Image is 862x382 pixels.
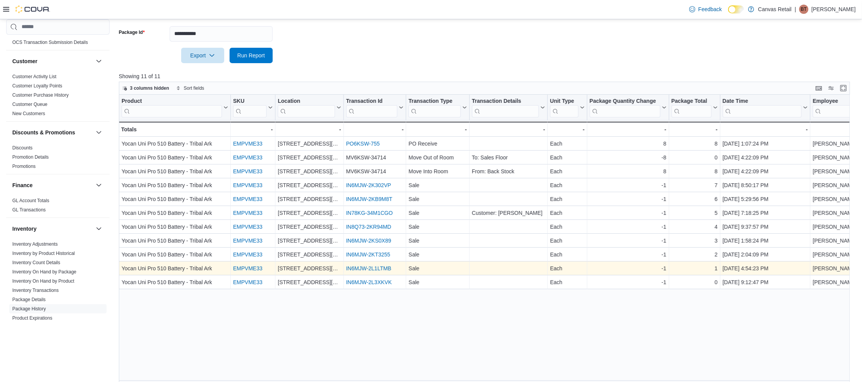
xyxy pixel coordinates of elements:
div: Customer: [PERSON_NAME] [472,208,545,218]
a: Promotions [12,164,36,169]
button: Transaction Type [408,97,467,117]
button: Location [278,97,341,117]
div: [DATE] 5:29:56 PM [722,194,808,204]
a: Promotion Details [12,154,49,160]
div: Yocan Uni Pro 510 Battery - Tribal Ark [122,278,228,287]
div: MV6KSW-34714 [346,153,404,162]
div: Yocan Uni Pro 510 Battery - Tribal Ark [122,250,228,259]
button: Inventory [94,224,103,233]
span: Customer Purchase History [12,92,69,98]
div: [STREET_ADDRESS][PERSON_NAME] [278,167,341,176]
div: 7 [671,181,717,190]
div: - [408,125,467,134]
a: Customer Loyalty Points [12,83,62,89]
img: Cova [15,5,50,13]
div: -1 [590,222,667,231]
a: IN8Q73-2KR94MD [346,224,392,230]
span: BT [801,5,807,14]
div: Location [278,97,335,117]
p: [PERSON_NAME] [812,5,856,14]
div: Transaction Type [408,97,460,105]
a: OCS Transaction Submission Details [12,40,88,45]
div: Totals [121,125,228,134]
div: -1 [590,236,667,245]
div: PO Receive [408,139,467,148]
div: Product [122,97,222,117]
div: Each [550,222,585,231]
div: [DATE] 7:18:25 PM [722,208,808,218]
div: [DATE] 1:58:24 PM [722,236,808,245]
div: 1 [671,264,717,273]
div: To: Sales Floor [472,153,545,162]
button: Package Total [671,97,717,117]
a: EMPVME33 [233,238,262,244]
div: Sale [408,250,467,259]
div: Yocan Uni Pro 510 Battery - Tribal Ark [122,236,228,245]
div: 8 [590,167,667,176]
button: Inventory [12,225,93,233]
div: Each [550,153,585,162]
a: EMPVME33 [233,168,262,174]
span: Customer Loyalty Points [12,83,62,89]
div: Each [550,194,585,204]
button: Discounts & Promotions [12,129,93,136]
a: IN6MJW-2KB9M8T [346,196,392,202]
button: Sort fields [173,84,207,93]
div: [STREET_ADDRESS][PERSON_NAME] [278,278,341,287]
div: SKU [233,97,267,105]
button: Customer [12,57,93,65]
div: Package Quantity Change [590,97,660,105]
a: EMPVME33 [233,224,262,230]
label: Package Id [119,29,145,35]
a: Inventory Count Details [12,260,60,265]
div: Move Into Room [408,167,467,176]
a: Feedback [686,2,725,17]
div: Sale [408,236,467,245]
div: Billy Tsikatsiadis [799,5,809,14]
div: Transaction Id URL [346,97,397,117]
span: Promotions [12,163,36,169]
div: -1 [590,264,667,273]
a: IN6MJW-2L1LTMB [346,265,392,271]
div: Unit Type [550,97,579,105]
span: Product Expirations [12,315,52,321]
a: PO6KSW-755 [346,141,380,147]
div: - [472,125,545,134]
div: - [722,125,808,134]
div: -8 [590,153,667,162]
div: Location [278,97,335,105]
div: Transaction Type [408,97,460,117]
button: Customer [94,57,103,66]
a: EMPVME33 [233,210,262,216]
div: Sale [408,222,467,231]
div: - [346,125,403,134]
button: SKU [233,97,273,117]
span: Package Details [12,297,46,303]
div: From: Back Stock [472,167,545,176]
span: Inventory Transactions [12,287,59,293]
div: Product [122,97,222,105]
div: Transaction Id [346,97,397,105]
div: Yocan Uni Pro 510 Battery - Tribal Ark [122,264,228,273]
div: 8 [671,139,717,148]
span: Discounts [12,145,33,151]
div: [STREET_ADDRESS][PERSON_NAME] [278,208,341,218]
a: EMPVME33 [233,279,262,285]
button: Transaction Details [472,97,545,117]
span: Customer Queue [12,101,47,107]
h3: Customer [12,57,37,65]
a: EMPVME33 [233,154,262,161]
div: Move Out of Room [408,153,467,162]
div: Date Time [722,97,802,117]
div: -1 [590,194,667,204]
button: Unit Type [550,97,585,117]
a: Product Expirations [12,315,52,321]
a: GL Account Totals [12,198,49,203]
a: Customer Queue [12,102,47,107]
div: Compliance [6,38,110,50]
div: - [671,125,717,134]
div: 2 [671,250,717,259]
div: Yocan Uni Pro 510 Battery - Tribal Ark [122,181,228,190]
div: Package Total [671,97,711,105]
div: Each [550,250,585,259]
